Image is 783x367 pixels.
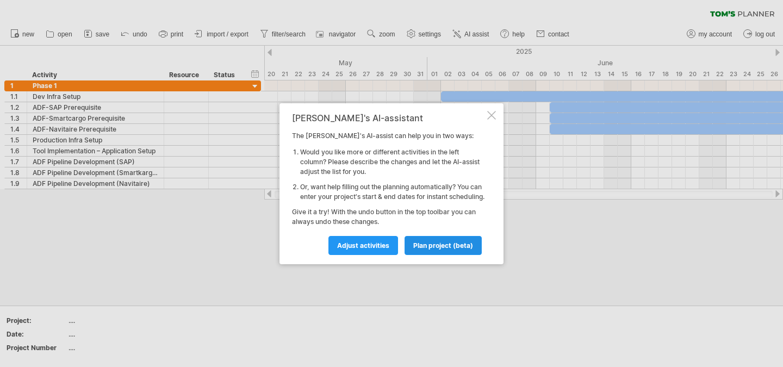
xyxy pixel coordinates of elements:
div: [PERSON_NAME]'s AI-assistant [292,113,485,123]
a: plan project (beta) [405,236,482,255]
div: The [PERSON_NAME]'s AI-assist can help you in two ways: Give it a try! With the undo button in th... [292,113,485,254]
li: Would you like more or different activities in the left column? Please describe the changes and l... [300,147,485,177]
a: Adjust activities [328,236,398,255]
li: Or, want help filling out the planning automatically? You can enter your project's start & end da... [300,182,485,202]
span: plan project (beta) [413,241,473,250]
span: Adjust activities [337,241,389,250]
